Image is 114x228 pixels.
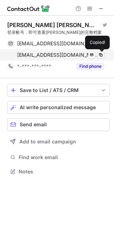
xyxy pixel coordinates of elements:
button: Add to email campaign [7,135,110,148]
span: Add to email campaign [19,139,76,145]
span: AI write personalized message [20,105,96,110]
button: Find work email [7,152,110,162]
span: Notes [19,168,107,175]
span: [EMAIL_ADDRESS][DOMAIN_NAME] [17,52,99,58]
button: save-profile-one-click [7,84,110,97]
button: Notes [7,167,110,177]
img: ContactOut v5.3.10 [7,4,50,13]
div: 登录帐号，即可查看[PERSON_NAME]的完整档案 [7,29,110,36]
span: Send email [20,122,47,127]
span: Find work email [19,154,107,161]
button: AI write personalized message [7,101,110,114]
span: [EMAIL_ADDRESS][DOMAIN_NAME] [17,40,99,47]
div: [PERSON_NAME] [PERSON_NAME] [7,21,98,29]
div: Save to List / ATS / CRM [20,87,97,93]
button: Reveal Button [76,63,104,70]
button: Send email [7,118,110,131]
